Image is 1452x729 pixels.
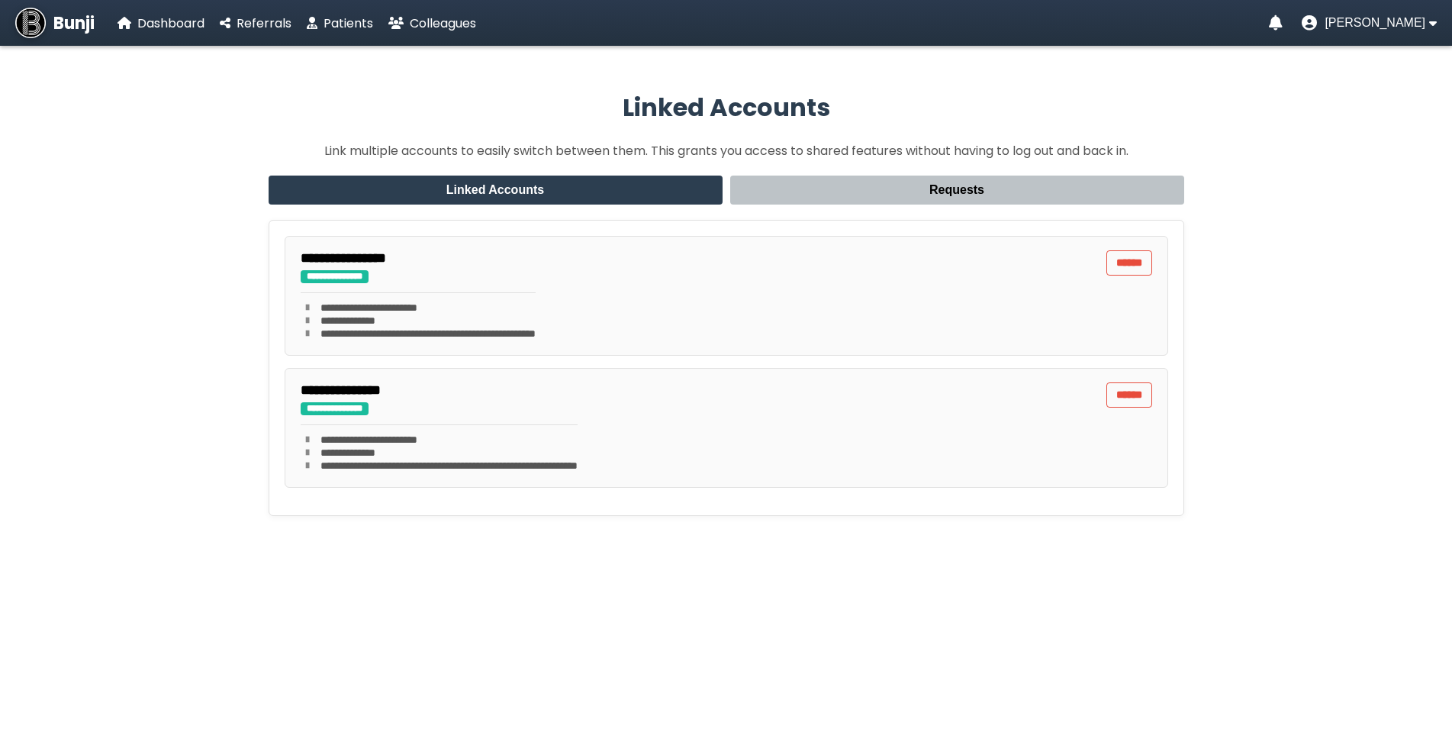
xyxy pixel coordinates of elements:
span: Patients [324,15,373,32]
a: Patients [307,14,373,33]
img: Bunji Dental Referral Management [15,8,46,38]
a: Dashboard [118,14,204,33]
button: User menu [1302,15,1437,31]
a: Bunji [15,8,95,38]
button: Linked Accounts [269,176,723,205]
span: Referrals [237,15,291,32]
span: Colleagues [410,15,476,32]
span: Dashboard [137,15,204,32]
span: Bunji [53,11,95,36]
h2: Linked Accounts [269,89,1184,126]
a: Colleagues [388,14,476,33]
p: Link multiple accounts to easily switch between them. This grants you access to shared features w... [269,141,1184,160]
a: Notifications [1269,15,1283,31]
button: Requests [730,176,1184,205]
span: [PERSON_NAME] [1325,16,1425,30]
a: Referrals [220,14,291,33]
